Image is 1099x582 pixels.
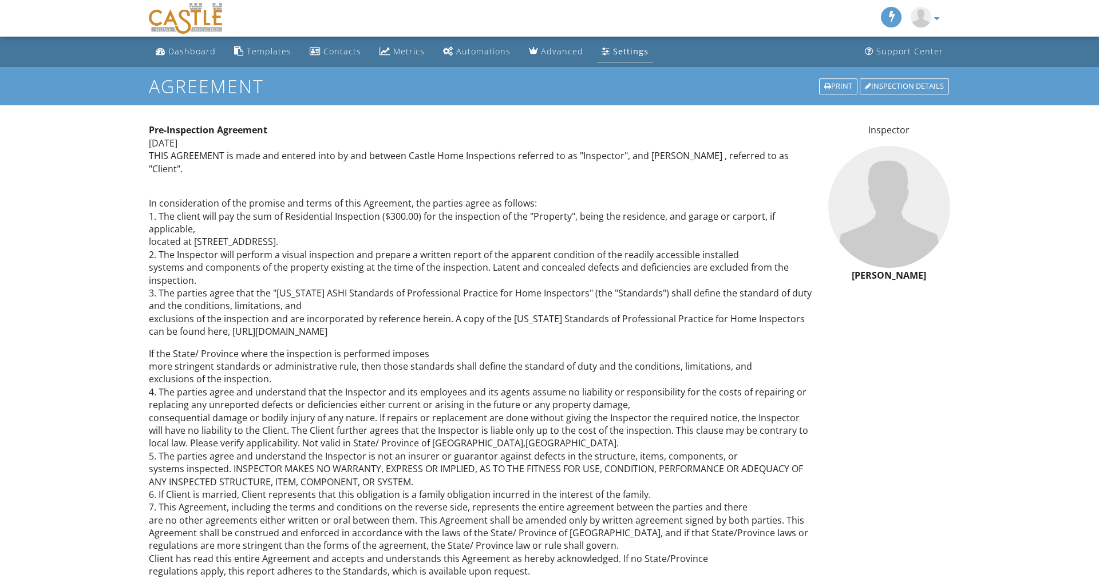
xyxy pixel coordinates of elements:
div: Print [819,78,857,94]
img: Castle Home Inspection [149,3,222,34]
a: Dashboard [151,41,220,62]
div: Templates [247,46,291,57]
p: Inspector [828,124,950,136]
img: default-user-f0147aede5fd5fa78ca7ade42f37bd4542148d508eef1c3d3ea960f66861d68b.jpg [828,146,950,268]
h6: [PERSON_NAME] [828,271,950,281]
h1: Agreement [149,76,950,96]
a: Automations (Basic) [438,41,515,62]
a: Support Center [860,41,948,62]
a: Contacts [305,41,366,62]
div: Advanced [541,46,583,57]
div: Automations [456,46,511,57]
a: Templates [230,41,296,62]
div: Inspection Details [860,78,949,94]
p: In consideration of the promise and terms of this Agreement, the parties agree as follows: 1. The... [149,184,815,338]
a: Print [818,77,859,96]
div: Contacts [323,46,361,57]
p: [DATE] THIS AGREEMENT is made and entered into by and between Castle Home Inspections referred to... [149,124,815,175]
div: Support Center [876,46,943,57]
p: If the State/ Province where the inspection is performed imposes more stringent standards or admi... [149,347,815,578]
a: Inspection Details [859,77,950,96]
a: Settings [597,41,653,62]
div: Settings [613,46,649,57]
div: Dashboard [168,46,216,57]
a: Metrics [375,41,429,62]
img: default-user-f0147aede5fd5fa78ca7ade42f37bd4542148d508eef1c3d3ea960f66861d68b.jpg [911,7,931,27]
strong: Pre-Inspection Agreement [149,124,267,136]
a: Advanced [524,41,588,62]
div: Metrics [393,46,425,57]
